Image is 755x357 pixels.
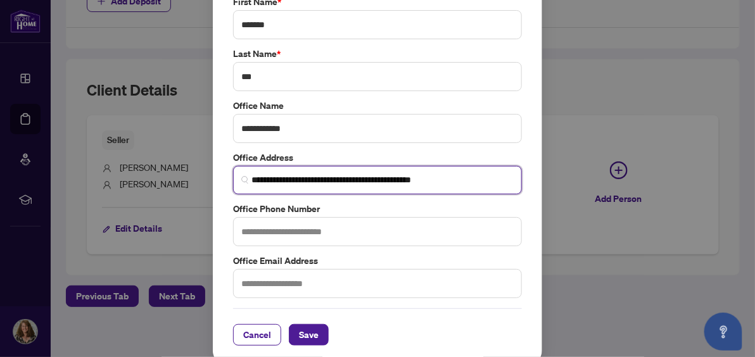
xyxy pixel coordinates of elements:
[289,324,329,346] button: Save
[233,99,522,113] label: Office Name
[241,176,249,184] img: search_icon
[299,325,319,345] span: Save
[704,313,742,351] button: Open asap
[233,324,281,346] button: Cancel
[243,325,271,345] span: Cancel
[233,151,522,165] label: Office Address
[233,202,522,216] label: Office Phone Number
[233,47,522,61] label: Last Name
[233,254,522,268] label: Office Email Address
